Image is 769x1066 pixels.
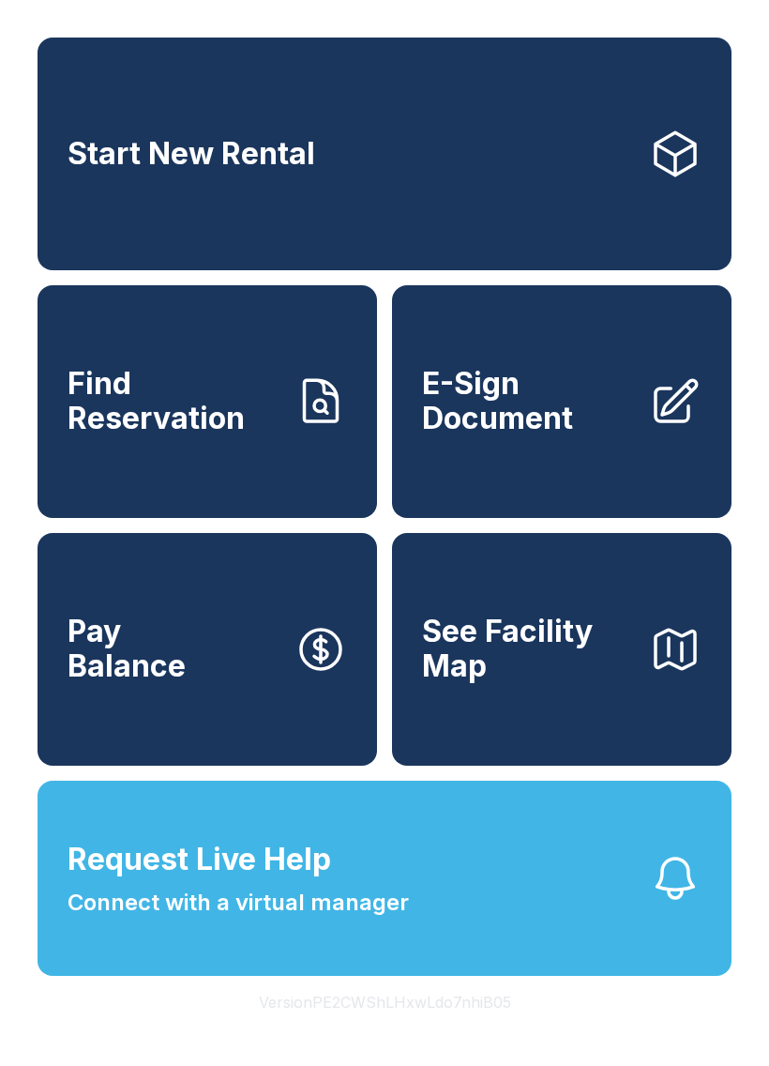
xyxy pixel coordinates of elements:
span: Request Live Help [68,837,331,882]
a: Find Reservation [38,285,377,518]
span: Connect with a virtual manager [68,886,409,920]
span: Pay Balance [68,615,186,683]
button: See Facility Map [392,533,731,766]
span: E-Sign Document [422,367,634,435]
span: Find Reservation [68,367,279,435]
span: See Facility Map [422,615,634,683]
a: Start New Rental [38,38,731,270]
button: Request Live HelpConnect with a virtual manager [38,781,731,976]
button: VersionPE2CWShLHxwLdo7nhiB05 [244,976,526,1028]
a: PayBalance [38,533,377,766]
span: Start New Rental [68,137,315,172]
a: E-Sign Document [392,285,731,518]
